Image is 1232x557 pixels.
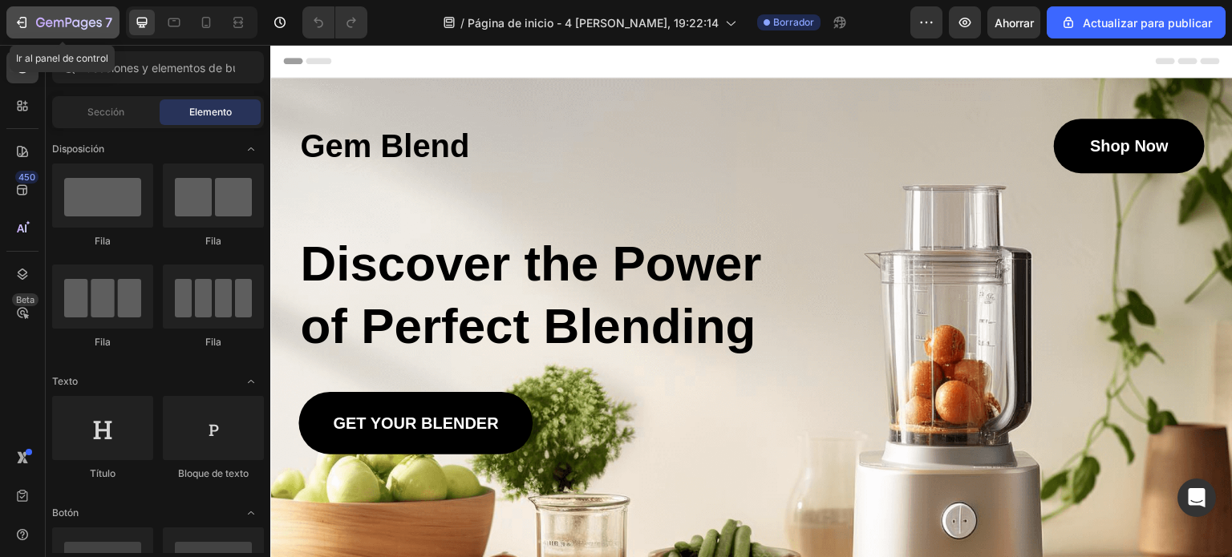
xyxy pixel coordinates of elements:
[16,294,34,305] font: Beta
[178,467,249,479] font: Bloque de texto
[188,94,255,106] font: Palabras clave
[784,74,934,128] a: Shop Now
[238,369,264,394] span: Abrir con palanca
[238,500,264,526] span: Abrir con palanca
[95,235,111,247] font: Fila
[1083,16,1212,30] font: Actualizar para publicar
[1047,6,1226,38] button: Actualizar para publicar
[45,26,78,38] font: versión
[105,14,112,30] font: 7
[205,336,221,348] font: Fila
[460,16,464,30] font: /
[270,45,1232,557] iframe: Área de diseño
[302,6,367,38] div: Deshacer/Rehacer
[52,51,264,83] input: Secciones y elementos de búsqueda
[52,507,79,519] font: Botón
[52,375,78,387] font: Texto
[95,336,111,348] font: Fila
[987,6,1040,38] button: Ahorrar
[87,106,124,118] font: Sección
[238,136,264,162] span: Abrir con palanca
[67,93,79,106] img: tab_domain_overview_orange.svg
[42,42,180,54] font: Dominio: [DOMAIN_NAME]
[1177,478,1216,517] div: Abrir Intercom Messenger
[28,347,262,410] a: GET YOUR BLENDER
[820,89,898,113] p: Shop Now
[773,16,814,28] font: Borrador
[995,16,1034,30] font: Ahorrar
[26,42,38,54] img: website_grey.svg
[171,93,184,106] img: tab_keywords_by_traffic_grey.svg
[78,26,106,38] font: 4.0.25
[52,143,104,155] font: Disposición
[28,186,524,314] h2: Discover the Power of Perfect Blending
[6,6,120,38] button: 7
[90,467,115,479] font: Título
[468,16,719,30] font: Página de inicio - 4 [PERSON_NAME], 19:22:14
[63,366,228,390] p: GET YOUR BLENDER
[205,235,221,247] font: Fila
[26,26,38,38] img: logo_orange.svg
[189,106,232,118] font: Elemento
[84,94,123,106] font: Dominio
[18,172,35,183] font: 450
